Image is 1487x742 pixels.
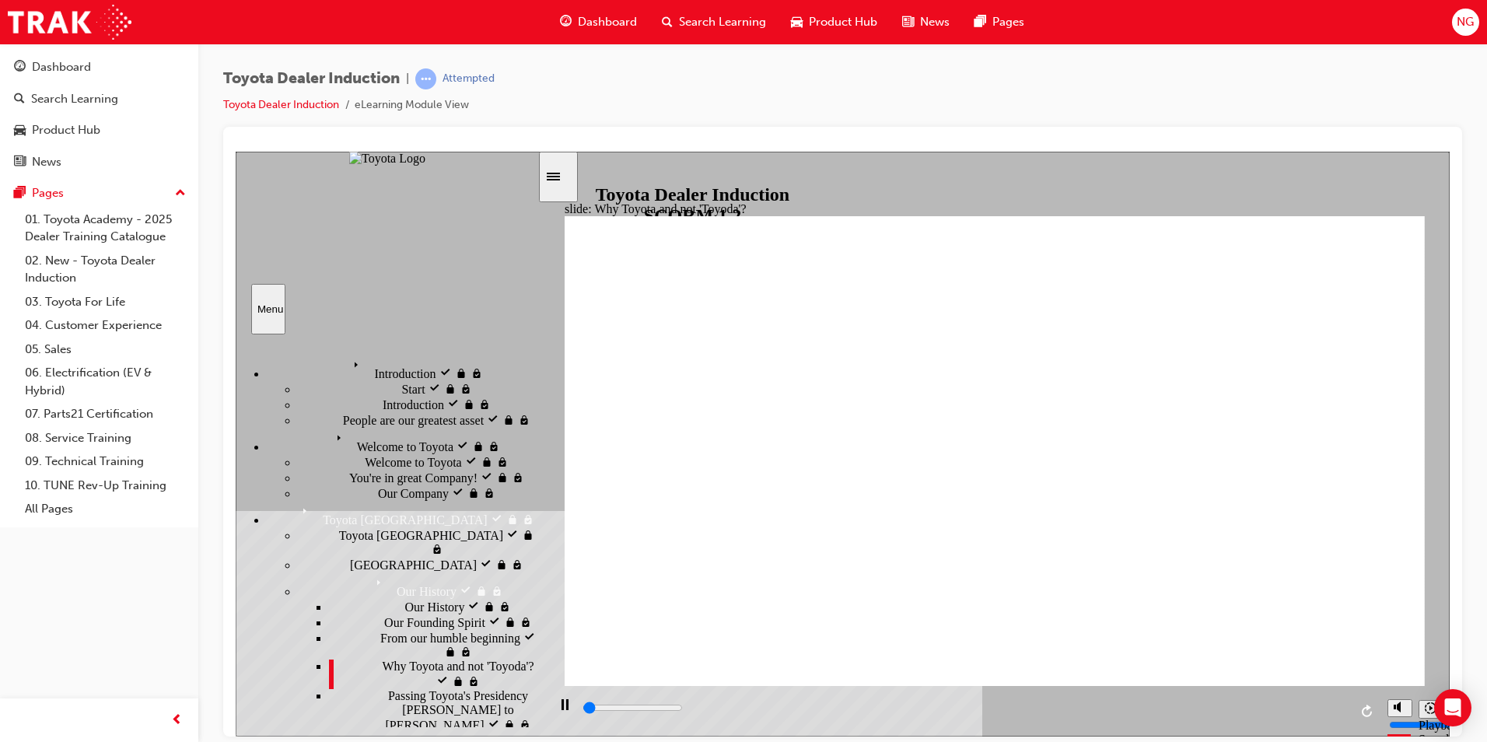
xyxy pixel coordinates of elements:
span: guage-icon [14,61,26,75]
button: Pages [6,179,192,208]
span: up-icon [175,184,186,204]
a: car-iconProduct Hub [778,6,890,38]
div: Our History [62,421,302,447]
span: visited, locked [252,289,264,302]
span: visited, locked [255,433,268,446]
span: Welcome to Toyota [121,289,218,302]
span: locked [232,335,247,348]
div: Open Intercom Messenger [1434,689,1471,726]
span: visited [216,335,232,348]
span: visited [221,289,236,302]
div: Introduction [62,245,302,261]
div: Menu [22,152,44,163]
span: | [406,70,409,88]
div: misc controls [1144,534,1206,585]
div: Playback Speed [1183,567,1206,595]
span: visited [251,262,267,275]
span: visited, locked [235,215,247,229]
span: Our History [161,433,221,446]
button: Pause (Ctrl+Alt+P) [311,547,338,573]
span: prev-icon [171,711,183,730]
span: NG [1457,13,1474,31]
span: Toyota [GEOGRAPHIC_DATA] [87,362,251,375]
div: Passing Toyota's Presidency Akio Toyoda to Koji Sato [93,537,302,581]
span: news-icon [902,12,914,32]
span: Introduction [138,215,200,229]
a: News [6,148,192,177]
span: news-icon [14,156,26,170]
span: Dashboard [578,13,637,31]
span: visited, locked [261,304,273,317]
span: visited, locked [284,464,296,478]
span: search-icon [14,93,25,107]
a: Dashboard [6,53,192,82]
div: Japan [62,405,302,421]
span: News [920,13,950,31]
span: visited, locked [243,247,255,260]
div: Start [62,229,302,245]
a: 08. Service Training [19,426,192,450]
span: Pages [992,13,1024,31]
a: Product Hub [6,116,192,145]
span: visited, locked [247,335,260,348]
span: locked [267,262,282,275]
span: locked [240,433,255,446]
a: 05. Sales [19,338,192,362]
div: Our History [93,447,302,463]
button: NG [1452,9,1479,36]
span: car-icon [791,12,803,32]
div: Attempted [443,72,495,86]
div: Why Toyota and not 'Toyoda'? [93,508,302,537]
div: Dashboard [32,58,91,76]
span: Search Learning [679,13,766,31]
a: search-iconSearch Learning [649,6,778,38]
button: Mute (Ctrl+Alt+M) [1152,548,1177,565]
a: 01. Toyota Academy - 2025 Dealer Training Catalogue [19,208,192,249]
a: Search Learning [6,85,192,114]
li: eLearning Module View [355,96,469,114]
a: 09. Technical Training [19,450,192,474]
span: pages-icon [14,187,26,201]
div: Product Hub [32,121,100,139]
span: visited, locked [224,231,236,244]
span: locked [260,407,275,420]
span: locked [271,362,286,375]
div: Pages [32,184,64,202]
div: Our Founding Spirit [93,463,302,478]
span: visited [224,433,240,446]
div: Toyota Japan [31,349,302,376]
img: Trak [8,5,131,40]
span: visited, locked [263,449,275,462]
span: visited, locked [195,391,208,404]
a: pages-iconPages [962,6,1037,38]
a: 06. Electrification (EV & Hybrid) [19,361,192,402]
button: Replay (Ctrl+Alt+R) [1121,548,1144,572]
a: 07. Parts21 Certification [19,402,192,426]
span: visited, locked [286,362,299,375]
span: guage-icon [560,12,572,32]
a: All Pages [19,497,192,521]
a: 10. TUNE Rev-Up Training [19,474,192,498]
div: News [32,153,61,171]
span: visited [204,215,219,229]
span: visited, locked [276,320,289,333]
div: People are our greatest asset [62,261,302,276]
div: Our Company [62,334,302,349]
div: Toyota Japan [62,376,302,405]
div: Welcome to Toyota [62,303,302,318]
span: Product Hub [809,13,877,31]
span: search-icon [662,12,673,32]
span: visited, locked [275,407,288,420]
input: slide progress [347,550,447,562]
button: Menu [16,132,50,183]
a: news-iconNews [890,6,962,38]
button: DashboardSearch LearningProduct HubNews [6,50,192,179]
div: playback controls [311,534,1144,585]
span: visited [271,377,286,390]
span: visited, locked [282,262,295,275]
span: visited [244,407,260,420]
div: Introduction [31,203,302,229]
span: learningRecordVerb_ATTEMPT-icon [415,68,436,89]
span: locked [219,215,235,229]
